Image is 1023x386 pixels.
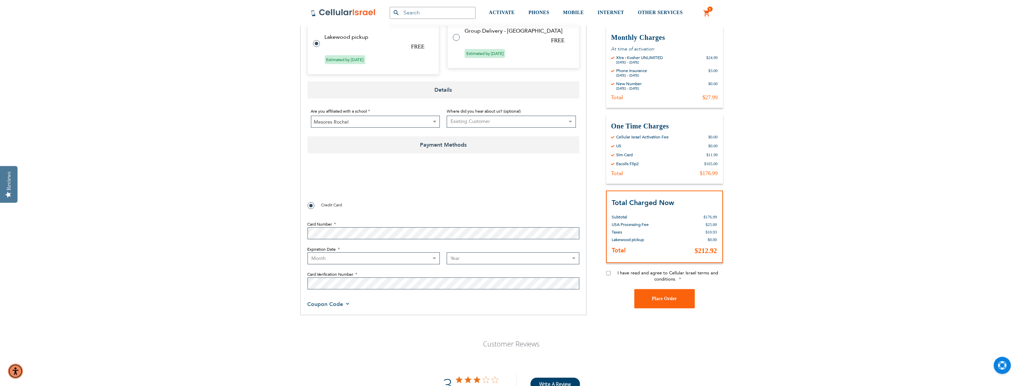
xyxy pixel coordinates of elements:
div: Xtra : Kosher UNLIMITED [616,55,663,61]
div: Phone Insurance [616,68,647,74]
span: PHONES [529,10,549,15]
a: 1 [703,9,711,18]
div: [DATE] - [DATE] [616,87,642,91]
div: $165.00 [704,161,718,167]
div: $0.00 [709,144,718,149]
span: Card Verification Number [308,272,354,277]
div: Sim Card [616,152,633,158]
td: Lakewood pickup [325,34,431,40]
span: $10.93 [706,230,717,235]
span: FREE [551,37,565,43]
strong: Total [612,246,626,255]
span: INTERNET [598,10,624,15]
th: Taxes [612,228,666,236]
input: Search [390,7,476,19]
div: $24.99 [707,55,718,65]
img: Cellular Israel Logo [311,9,376,17]
span: $176.99 [704,215,717,219]
span: Place Order [652,296,677,302]
div: $0.00 [709,81,718,91]
span: 1 [709,7,711,12]
span: Credit Card [321,202,342,208]
div: Escolls Flip2 [616,161,639,167]
span: Estimated by [DATE] [325,55,365,64]
div: Total [611,170,623,177]
p: At time of activation [611,46,718,53]
div: Total [611,94,623,101]
div: [DATE] - [DATE] [616,74,647,78]
div: [DATE] - [DATE] [616,61,663,65]
h3: Monthly Charges [611,33,718,43]
iframe: reCAPTCHA [308,169,412,196]
div: US [616,144,622,149]
span: Payment Methods [308,136,579,154]
span: Expiration Date [308,247,336,252]
span: Are you affiliated with a school [311,109,367,114]
span: Card Number [308,222,332,227]
h3: One Time Charges [611,122,718,131]
th: Subtotal [612,208,666,221]
span: Coupon Code [308,300,343,308]
span: USA Processing Fee [612,222,649,227]
div: 3 out of 5 stars [456,377,499,383]
span: $212.92 [695,247,717,254]
button: Place Order [634,289,695,308]
p: Customer Reviews [444,339,579,349]
span: OTHER SERVICES [638,10,683,15]
span: I have read and agree to Cellular Israel terms and conditions. [618,270,718,282]
div: Accessibility Menu [8,364,23,379]
div: $176.99 [700,170,718,177]
span: Where did you hear about us? (optional) [447,109,521,114]
span: $0.00 [708,237,717,242]
div: Cellular Israel Activation Fee [616,135,669,140]
div: $11.99 [707,152,718,158]
span: Lakewood pickup [612,237,644,242]
span: FREE [411,44,424,49]
div: $3.00 [709,68,718,78]
strong: Total Charged Now [612,198,675,208]
div: New Number [616,81,642,87]
span: Mesores Rochel [311,116,440,128]
span: Estimated by [DATE] [465,49,505,58]
span: $25.00 [706,222,717,227]
span: MOBILE [563,10,584,15]
span: Details [308,81,579,99]
span: ACTIVATE [489,10,515,15]
div: $0.00 [709,135,718,140]
td: Group Delivery - [GEOGRAPHIC_DATA] [465,28,571,34]
div: Reviews [6,171,12,190]
div: $27.99 [703,94,718,101]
